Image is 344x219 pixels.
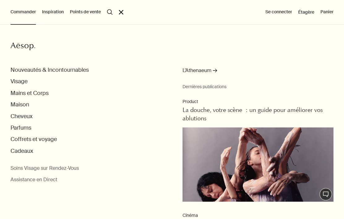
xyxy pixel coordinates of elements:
button: Nouveautés & Incontournables [11,67,89,74]
button: Maison [11,101,29,108]
button: Inspiration [42,9,64,15]
a: L’Athenaeum [183,67,217,78]
button: Cheveux [11,113,32,120]
button: Coffrets et voyage [11,136,57,143]
a: Soins Visage sur Rendez-Vous [11,165,79,172]
button: Fermer le menu [119,10,123,15]
a: Étagère [298,9,314,15]
button: Visage [11,78,28,85]
button: Lancer une recherche [107,9,113,15]
small: Dernières publications [183,84,333,89]
button: Panier [320,9,333,15]
button: Mains et Corps [11,90,49,97]
button: Parfums [11,124,31,131]
svg: Aesop [11,42,35,51]
button: Chat en direct [320,188,332,200]
span: L’Athenaeum [183,67,211,75]
button: Assistance en Direct [11,177,57,183]
a: Aesop [9,40,37,54]
span: Soins Visage sur Rendez-Vous [11,165,79,171]
a: ProductLa douche, votre scène : un guide pour améliorer vos ablutionsDancers wearing purple dress... [183,99,333,203]
button: Se connecter [265,9,292,15]
p: Product [183,99,333,105]
button: Points de vente [70,9,101,15]
p: Cinéma [183,213,333,219]
span: La douche, votre scène : un guide pour améliorer vos ablutions [183,107,323,122]
button: Commander [11,9,36,15]
button: Cadeaux [11,148,33,155]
